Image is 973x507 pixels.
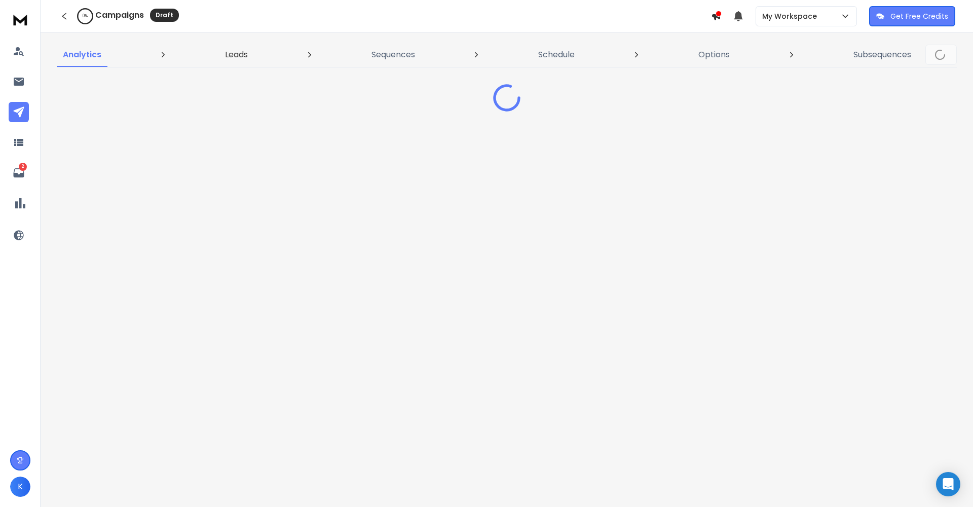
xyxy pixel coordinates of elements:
[936,472,960,496] div: Open Intercom Messenger
[219,43,254,67] a: Leads
[847,43,917,67] a: Subsequences
[692,43,736,67] a: Options
[371,49,415,61] p: Sequences
[890,11,948,21] p: Get Free Credits
[83,13,88,19] p: 0 %
[225,49,248,61] p: Leads
[10,477,30,497] button: K
[538,49,575,61] p: Schedule
[9,163,29,183] a: 2
[63,49,101,61] p: Analytics
[57,43,107,67] a: Analytics
[150,9,179,22] div: Draft
[95,9,144,21] h1: Campaigns
[19,163,27,171] p: 2
[762,11,821,21] p: My Workspace
[532,43,581,67] a: Schedule
[698,49,730,61] p: Options
[869,6,955,26] button: Get Free Credits
[853,49,911,61] p: Subsequences
[10,10,30,29] img: logo
[365,43,421,67] a: Sequences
